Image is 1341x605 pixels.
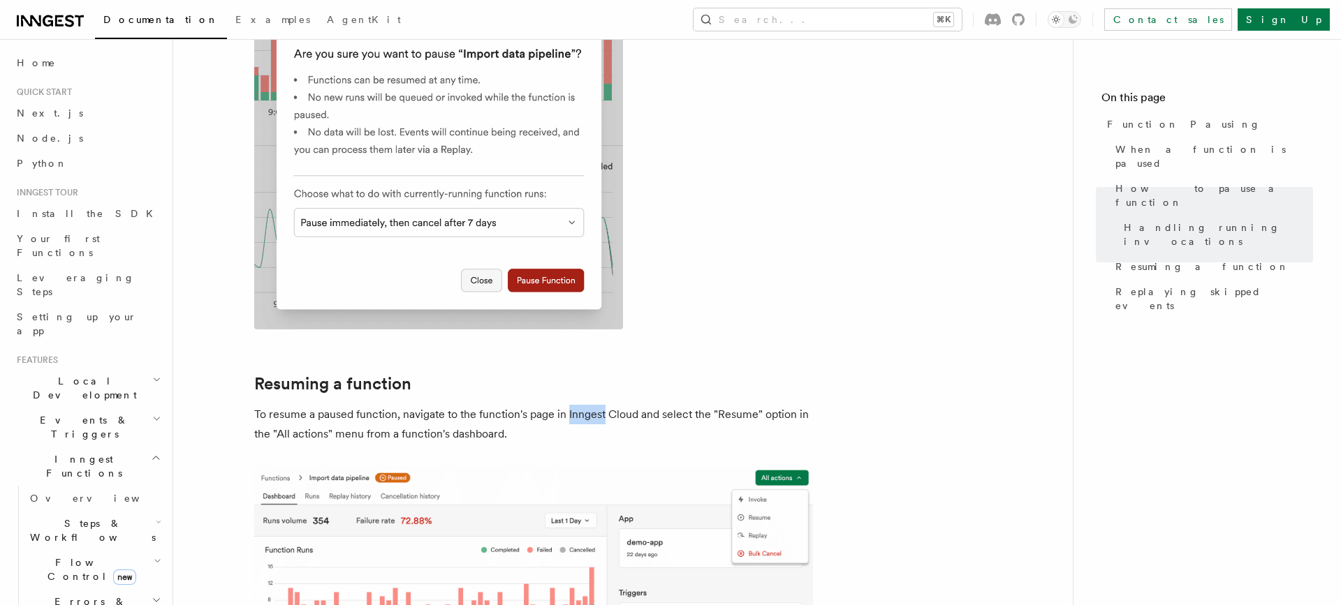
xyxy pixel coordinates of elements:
a: Home [11,50,164,75]
span: Next.js [17,107,83,119]
span: Flow Control [24,555,154,583]
a: Install the SDK [11,201,164,226]
span: Python [17,158,68,169]
span: Overview [30,493,174,504]
span: Steps & Workflows [24,516,156,544]
a: Examples [227,4,318,38]
a: AgentKit [318,4,409,38]
a: Function Pausing [1101,112,1313,137]
a: Leveraging Steps [11,265,164,304]
a: Overview [24,486,164,511]
a: Handling running invocations [1118,215,1313,254]
span: Handling running invocations [1124,221,1313,248]
a: Resuming a function [1110,254,1313,279]
span: Inngest tour [11,187,78,198]
span: Home [17,56,56,70]
span: AgentKit [327,14,401,25]
a: Resuming a function [254,374,411,394]
span: Function Pausing [1107,117,1261,131]
a: Setting up your app [11,304,164,343]
span: Inngest Functions [11,452,151,480]
span: Leveraging Steps [17,272,135,297]
span: new [113,569,136,585]
a: Contact sales [1104,8,1232,31]
a: How to pause a function [1110,176,1313,215]
span: Events & Triggers [11,413,152,441]
button: Toggle dark mode [1048,11,1081,28]
a: Node.js [11,126,164,151]
a: Python [11,151,164,176]
span: Replaying skipped events [1115,285,1313,313]
button: Flow Controlnew [24,550,164,589]
a: Your first Functions [11,226,164,265]
span: How to pause a function [1115,181,1313,209]
span: When a function is paused [1115,142,1313,170]
button: Steps & Workflows [24,511,164,550]
span: Your first Functions [17,233,100,258]
kbd: ⌘K [934,13,953,27]
a: Replaying skipped events [1110,279,1313,318]
span: Documentation [103,14,219,25]
a: Sign Up [1238,8,1330,31]
span: Examples [235,14,310,25]
span: Setting up your app [17,311,137,336]
span: Quick start [11,87,72,98]
button: Inngest Functions [11,447,164,486]
span: Install the SDK [17,208,161,219]
span: Resuming a function [1115,260,1289,274]
button: Events & Triggers [11,408,164,447]
span: Features [11,354,58,366]
span: Local Development [11,374,152,402]
a: Documentation [95,4,227,39]
a: Next.js [11,100,164,126]
span: Node.js [17,133,83,144]
button: Local Development [11,368,164,408]
a: When a function is paused [1110,137,1313,176]
button: Search...⌘K [694,8,962,31]
h4: On this page [1101,89,1313,112]
p: To resume a paused function, navigate to the function's page in Inngest Cloud and select the "Res... [254,405,813,444]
